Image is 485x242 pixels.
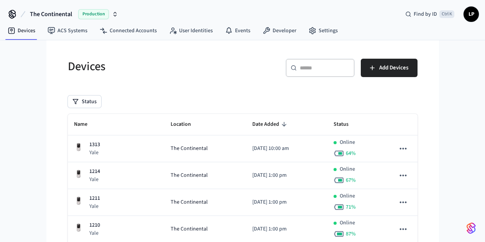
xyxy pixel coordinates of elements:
[30,10,72,19] span: The Continental
[74,143,83,152] img: Yale Assure Touchscreen Wifi Smart Lock, Satin Nickel, Front
[334,119,358,130] span: Status
[303,24,344,38] a: Settings
[171,225,208,233] span: The Continental
[346,176,356,184] span: 67 %
[252,119,289,130] span: Date Added
[171,171,208,179] span: The Continental
[89,149,100,156] p: Yale
[340,192,355,200] p: Online
[89,229,100,237] p: Yale
[252,198,322,206] p: [DATE] 1:00 pm
[78,9,109,19] span: Production
[89,141,100,149] p: 1313
[464,7,479,22] button: LP
[340,219,355,227] p: Online
[94,24,163,38] a: Connected Accounts
[163,24,219,38] a: User Identities
[74,170,83,179] img: Yale Assure Touchscreen Wifi Smart Lock, Satin Nickel, Front
[89,168,100,176] p: 1214
[361,59,418,77] button: Add Devices
[219,24,256,38] a: Events
[346,230,356,238] span: 87 %
[74,196,83,206] img: Yale Assure Touchscreen Wifi Smart Lock, Satin Nickel, Front
[2,24,41,38] a: Devices
[89,202,100,210] p: Yale
[252,225,322,233] p: [DATE] 1:00 pm
[379,63,408,73] span: Add Devices
[340,165,355,173] p: Online
[89,176,100,183] p: Yale
[171,119,201,130] span: Location
[68,95,101,108] button: Status
[171,145,208,153] span: The Continental
[252,171,322,179] p: [DATE] 1:00 pm
[68,59,238,74] h5: Devices
[74,119,97,130] span: Name
[340,138,355,147] p: Online
[346,150,356,157] span: 64 %
[467,222,476,234] img: SeamLogoGradient.69752ec5.svg
[89,194,100,202] p: 1211
[414,10,437,18] span: Find by ID
[256,24,303,38] a: Developer
[89,221,100,229] p: 1210
[252,145,322,153] p: [DATE] 10:00 am
[171,198,208,206] span: The Continental
[74,223,83,232] img: Yale Assure Touchscreen Wifi Smart Lock, Satin Nickel, Front
[41,24,94,38] a: ACS Systems
[439,10,454,18] span: Ctrl K
[399,7,460,21] div: Find by IDCtrl K
[464,7,478,21] span: LP
[346,203,356,211] span: 71 %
